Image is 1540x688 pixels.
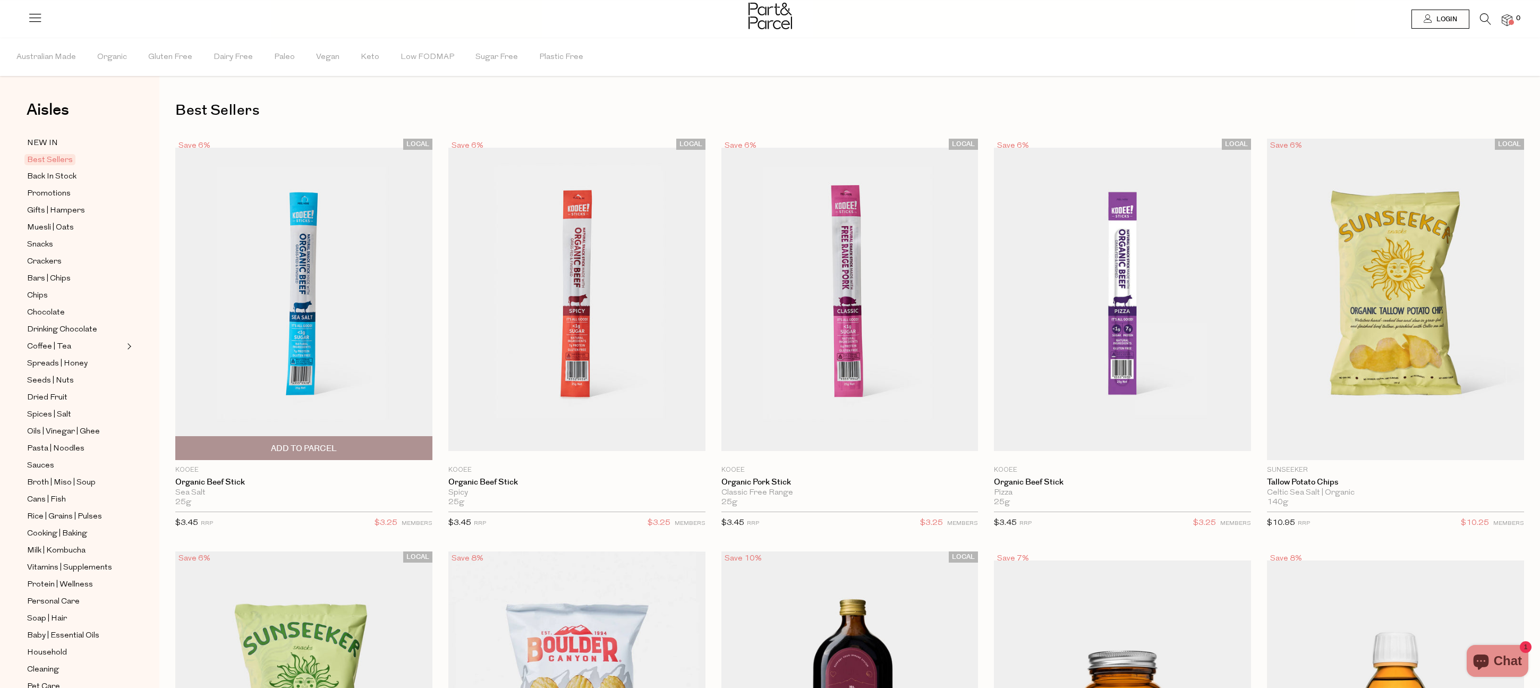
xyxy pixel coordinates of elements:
span: Add To Parcel [271,443,337,454]
span: Keto [361,39,379,76]
span: Plastic Free [539,39,583,76]
span: $10.25 [1461,516,1489,530]
span: 0 [1513,14,1523,23]
small: MEMBERS [1493,521,1524,526]
p: KOOEE [175,465,432,475]
span: Milk | Kombucha [27,545,86,557]
small: RRP [201,521,213,526]
span: LOCAL [949,551,978,563]
img: Part&Parcel [748,3,792,29]
p: KOOEE [448,465,705,475]
p: KOOEE [994,465,1251,475]
div: Save 8% [1267,551,1305,566]
span: Login [1434,15,1457,24]
span: Gluten Free [148,39,192,76]
a: Snacks [27,238,124,251]
a: Pasta | Noodles [27,442,124,455]
div: Save 6% [175,139,214,153]
span: Spreads | Honey [27,358,88,370]
a: Best Sellers [27,154,124,166]
span: Australian Made [16,39,76,76]
span: Promotions [27,188,71,200]
div: Save 6% [1267,139,1305,153]
span: NEW IN [27,137,58,150]
div: Celtic Sea Salt | Organic [1267,488,1524,498]
a: Dried Fruit [27,391,124,404]
span: LOCAL [949,139,978,150]
a: Muesli | Oats [27,221,124,234]
a: NEW IN [27,137,124,150]
div: Save 7% [994,551,1032,566]
a: Sauces [27,459,124,472]
span: Vegan [316,39,339,76]
a: Milk | Kombucha [27,544,124,557]
a: 0 [1502,14,1512,26]
span: $3.25 [648,516,670,530]
span: Soap | Hair [27,613,67,625]
span: Paleo [274,39,295,76]
div: Save 6% [175,551,214,566]
a: Household [27,646,124,659]
a: Gifts | Hampers [27,204,124,217]
span: 140g [1267,498,1288,507]
a: Cooking | Baking [27,527,124,540]
a: Cans | Fish [27,493,124,506]
img: Tallow Potato Chips [1267,139,1524,460]
span: Vitamins | Supplements [27,562,112,574]
span: $3.45 [448,519,471,527]
div: Classic Free Range [721,488,979,498]
small: MEMBERS [1220,521,1251,526]
h1: Best Sellers [175,98,1524,123]
a: Chocolate [27,306,124,319]
a: Organic Beef Stick [175,478,432,487]
a: Tallow Potato Chips [1267,478,1524,487]
img: Organic Beef Stick [448,148,705,451]
small: RRP [747,521,759,526]
div: Save 8% [448,551,487,566]
span: 25g [175,498,191,507]
span: Cans | Fish [27,494,66,506]
small: MEMBERS [402,521,432,526]
a: Crackers [27,255,124,268]
a: Promotions [27,187,124,200]
a: Coffee | Tea [27,340,124,353]
p: KOOEE [721,465,979,475]
span: LOCAL [403,139,432,150]
div: Save 6% [448,139,487,153]
span: 25g [448,498,464,507]
inbox-online-store-chat: Shopify online store chat [1464,645,1532,679]
div: Spicy [448,488,705,498]
a: Back In Stock [27,170,124,183]
div: Pizza [994,488,1251,498]
span: Seeds | Nuts [27,375,74,387]
a: Personal Care [27,595,124,608]
span: Spices | Salt [27,409,71,421]
span: Coffee | Tea [27,341,71,353]
span: $3.25 [1193,516,1216,530]
img: Organic Pork Stick [721,148,979,451]
span: Baby | Essential Oils [27,630,99,642]
a: Organic Beef Stick [994,478,1251,487]
span: Dried Fruit [27,392,67,404]
div: Save 10% [721,551,765,566]
span: $3.45 [721,519,744,527]
span: $3.25 [920,516,943,530]
span: $10.95 [1267,519,1295,527]
span: LOCAL [676,139,705,150]
a: Drinking Chocolate [27,323,124,336]
div: Save 6% [721,139,760,153]
a: Vitamins | Supplements [27,561,124,574]
a: Broth | Miso | Soup [27,476,124,489]
span: LOCAL [403,551,432,563]
a: Baby | Essential Oils [27,629,124,642]
button: Add To Parcel [175,436,432,460]
span: Aisles [27,98,69,122]
span: $3.45 [994,519,1017,527]
a: Spices | Salt [27,408,124,421]
span: Household [27,647,67,659]
a: Chips [27,289,124,302]
a: Cleaning [27,663,124,676]
span: Best Sellers [24,154,75,165]
span: Bars | Chips [27,273,71,285]
small: MEMBERS [675,521,705,526]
